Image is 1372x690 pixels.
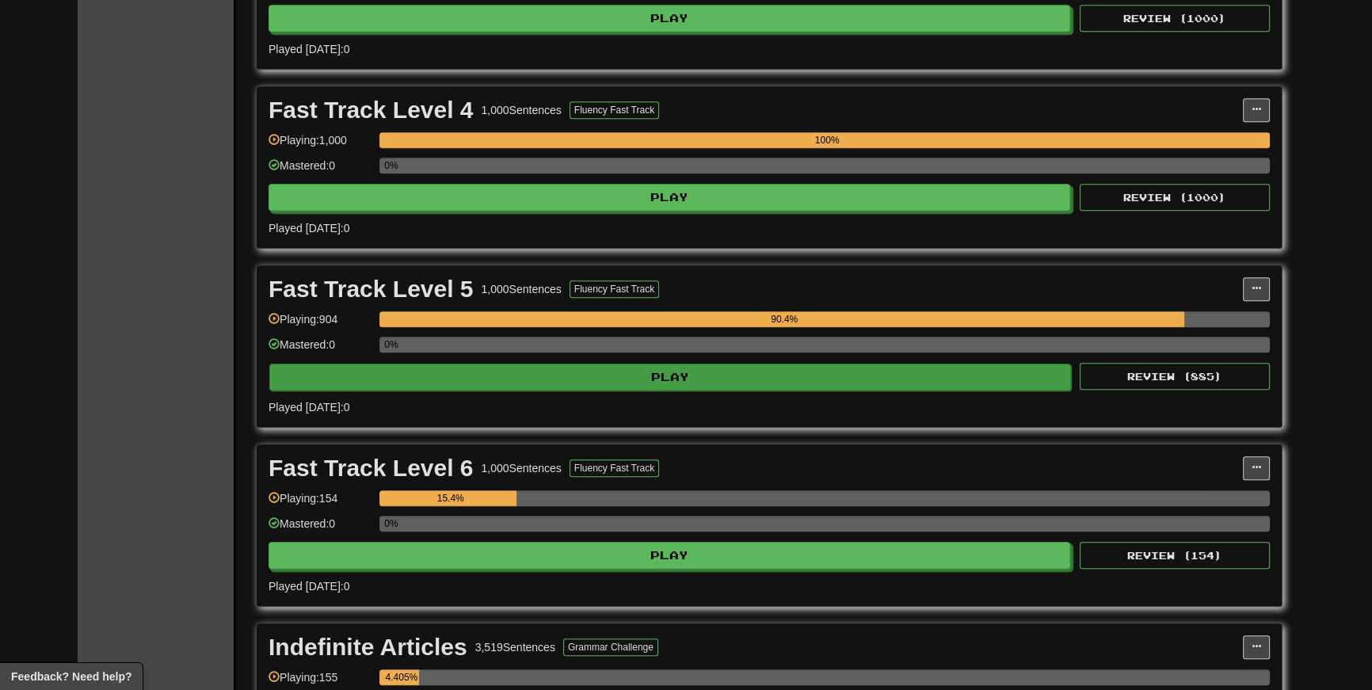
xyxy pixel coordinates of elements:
[269,490,372,517] div: Playing: 154
[269,184,1070,211] button: Play
[11,669,131,684] span: Open feedback widget
[482,102,562,118] div: 1,000 Sentences
[482,281,562,297] div: 1,000 Sentences
[269,635,467,659] div: Indefinite Articles
[1080,542,1270,569] button: Review (154)
[269,132,372,158] div: Playing: 1,000
[269,364,1071,391] button: Play
[269,542,1070,569] button: Play
[563,639,658,656] button: Grammar Challenge
[269,98,474,122] div: Fast Track Level 4
[570,459,659,477] button: Fluency Fast Track
[269,277,474,301] div: Fast Track Level 5
[269,401,349,414] span: Played [DATE]: 0
[269,158,372,184] div: Mastered: 0
[269,311,372,337] div: Playing: 904
[269,456,474,480] div: Fast Track Level 6
[269,222,349,234] span: Played [DATE]: 0
[570,280,659,298] button: Fluency Fast Track
[269,337,372,363] div: Mastered: 0
[384,490,516,506] div: 15.4%
[269,5,1070,32] button: Play
[384,669,418,685] div: 4.405%
[384,132,1270,148] div: 100%
[570,101,659,119] button: Fluency Fast Track
[1080,363,1270,390] button: Review (885)
[482,460,562,476] div: 1,000 Sentences
[1080,5,1270,32] button: Review (1000)
[475,639,555,655] div: 3,519 Sentences
[1080,184,1270,211] button: Review (1000)
[384,311,1184,327] div: 90.4%
[269,43,349,55] span: Played [DATE]: 0
[269,516,372,542] div: Mastered: 0
[269,580,349,593] span: Played [DATE]: 0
